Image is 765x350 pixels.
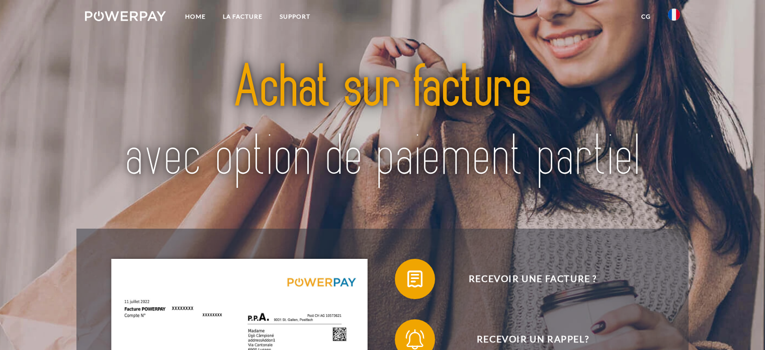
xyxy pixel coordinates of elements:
[85,11,166,21] img: logo-powerpay-white.svg
[395,259,656,299] button: Recevoir une facture ?
[633,8,659,26] a: CG
[114,35,650,210] img: title-powerpay_fr.svg
[177,8,214,26] a: Home
[668,9,680,21] img: fr
[409,259,656,299] span: Recevoir une facture ?
[271,8,319,26] a: Support
[402,266,428,292] img: qb_bill.svg
[214,8,271,26] a: LA FACTURE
